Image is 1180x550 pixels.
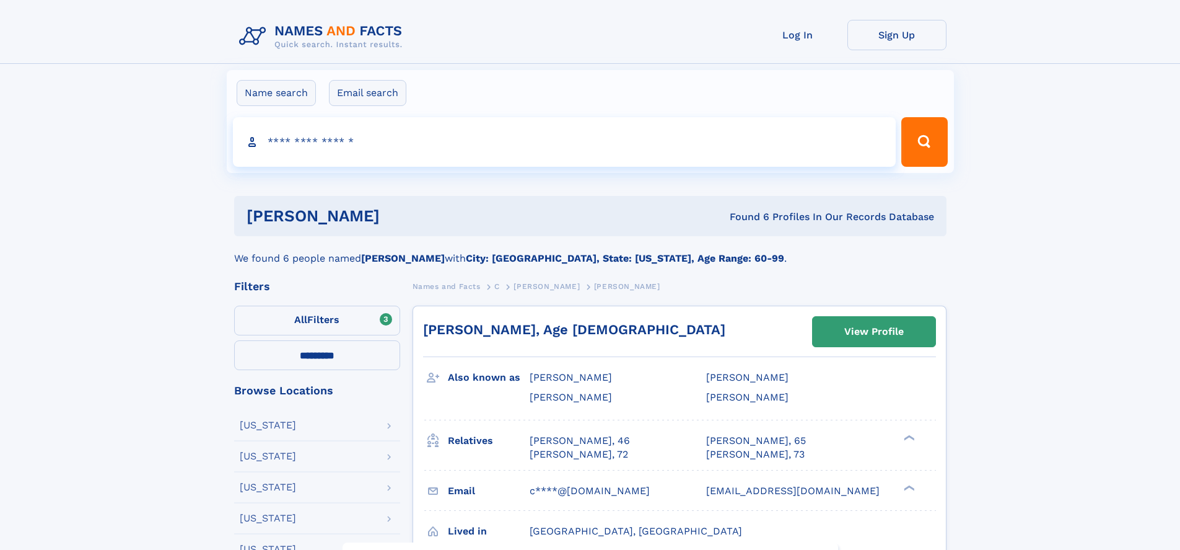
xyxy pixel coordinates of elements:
span: [GEOGRAPHIC_DATA], [GEOGRAPHIC_DATA] [530,525,742,537]
a: View Profile [813,317,935,347]
span: [PERSON_NAME] [514,282,580,291]
span: C [494,282,500,291]
span: [PERSON_NAME] [530,391,612,403]
h3: Email [448,481,530,502]
div: ❯ [901,484,916,492]
a: [PERSON_NAME], Age [DEMOGRAPHIC_DATA] [423,322,725,337]
div: [US_STATE] [240,482,296,492]
div: Browse Locations [234,385,400,396]
b: [PERSON_NAME] [361,252,445,264]
a: Names and Facts [413,278,481,294]
h3: Lived in [448,521,530,542]
a: [PERSON_NAME] [514,278,580,294]
input: search input [233,117,896,167]
div: Found 6 Profiles In Our Records Database [554,210,934,224]
a: [PERSON_NAME], 73 [706,448,805,461]
a: [PERSON_NAME], 65 [706,434,806,448]
a: Sign Up [847,20,946,50]
span: [PERSON_NAME] [706,391,789,403]
a: C [494,278,500,294]
label: Email search [329,80,406,106]
h3: Relatives [448,430,530,451]
span: [PERSON_NAME] [530,371,612,383]
div: [US_STATE] [240,513,296,523]
a: [PERSON_NAME], 46 [530,434,630,448]
a: Log In [748,20,847,50]
span: [EMAIL_ADDRESS][DOMAIN_NAME] [706,485,880,497]
div: [US_STATE] [240,451,296,461]
span: [PERSON_NAME] [706,371,789,383]
div: Filters [234,281,400,292]
a: [PERSON_NAME], 72 [530,448,628,461]
div: ❯ [901,433,916,441]
h3: Also known as [448,367,530,388]
button: Search Button [901,117,947,167]
label: Filters [234,306,400,335]
div: We found 6 people named with . [234,236,946,266]
div: View Profile [844,317,904,346]
h1: [PERSON_NAME] [247,208,555,224]
img: Logo Names and Facts [234,20,413,53]
div: [US_STATE] [240,420,296,430]
span: All [294,314,307,326]
b: City: [GEOGRAPHIC_DATA], State: [US_STATE], Age Range: 60-99 [466,252,784,264]
label: Name search [237,80,316,106]
span: [PERSON_NAME] [594,282,660,291]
